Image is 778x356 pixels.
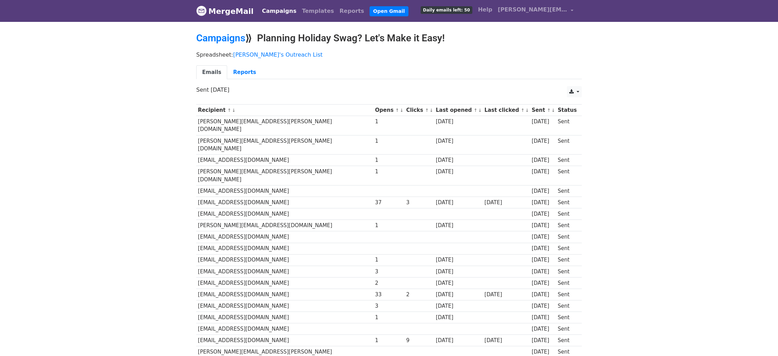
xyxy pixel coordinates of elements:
[196,254,373,266] td: [EMAIL_ADDRESS][DOMAIN_NAME]
[196,335,373,346] td: [EMAIL_ADDRESS][DOMAIN_NAME]
[406,291,432,299] div: 2
[425,108,429,113] a: ↑
[196,266,373,277] td: [EMAIL_ADDRESS][DOMAIN_NAME]
[375,291,403,299] div: 33
[556,335,578,346] td: Sent
[532,245,555,252] div: [DATE]
[556,243,578,254] td: Sent
[227,65,262,80] a: Reports
[196,135,373,155] td: [PERSON_NAME][EMAIL_ADDRESS][PERSON_NAME][DOMAIN_NAME]
[196,51,582,58] p: Spreadsheet:
[196,4,254,18] a: MergeMail
[474,108,478,113] a: ↑
[436,268,481,276] div: [DATE]
[556,105,578,116] th: Status
[556,231,578,243] td: Sent
[498,6,567,14] span: [PERSON_NAME][EMAIL_ADDRESS][PERSON_NAME][DOMAIN_NAME]
[532,279,555,287] div: [DATE]
[556,166,578,185] td: Sent
[196,116,373,135] td: [PERSON_NAME][EMAIL_ADDRESS][PERSON_NAME][DOMAIN_NAME]
[196,32,245,44] a: Campaigns
[375,268,403,276] div: 3
[532,118,555,126] div: [DATE]
[436,291,481,299] div: [DATE]
[556,300,578,312] td: Sent
[375,222,403,230] div: 1
[556,155,578,166] td: Sent
[406,199,432,207] div: 3
[436,314,481,322] div: [DATE]
[556,197,578,208] td: Sent
[478,108,482,113] a: ↓
[196,86,582,93] p: Sent [DATE]
[532,222,555,230] div: [DATE]
[532,137,555,145] div: [DATE]
[547,108,551,113] a: ↑
[375,118,403,126] div: 1
[556,185,578,197] td: Sent
[434,105,483,116] th: Last opened
[530,105,556,116] th: Sent
[556,277,578,289] td: Sent
[196,289,373,300] td: [EMAIL_ADDRESS][DOMAIN_NAME]
[532,291,555,299] div: [DATE]
[436,168,481,176] div: [DATE]
[259,4,299,18] a: Campaigns
[232,108,235,113] a: ↓
[196,155,373,166] td: [EMAIL_ADDRESS][DOMAIN_NAME]
[532,314,555,322] div: [DATE]
[196,185,373,197] td: [EMAIL_ADDRESS][DOMAIN_NAME]
[196,197,373,208] td: [EMAIL_ADDRESS][DOMAIN_NAME]
[436,199,481,207] div: [DATE]
[485,291,528,299] div: [DATE]
[196,243,373,254] td: [EMAIL_ADDRESS][DOMAIN_NAME]
[525,108,529,113] a: ↓
[196,166,373,185] td: [PERSON_NAME][EMAIL_ADDRESS][PERSON_NAME][DOMAIN_NAME]
[196,277,373,289] td: [EMAIL_ADDRESS][DOMAIN_NAME]
[556,135,578,155] td: Sent
[375,168,403,176] div: 1
[532,348,555,356] div: [DATE]
[196,32,582,44] h2: ⟫ Planning Holiday Swag? Let's Make it Easy!
[400,108,404,113] a: ↓
[485,337,528,345] div: [DATE]
[532,168,555,176] div: [DATE]
[556,323,578,335] td: Sent
[532,156,555,164] div: [DATE]
[436,156,481,164] div: [DATE]
[375,302,403,310] div: 3
[405,105,434,116] th: Clicks
[551,108,555,113] a: ↓
[196,65,227,80] a: Emails
[475,3,495,17] a: Help
[532,199,555,207] div: [DATE]
[196,208,373,220] td: [EMAIL_ADDRESS][DOMAIN_NAME]
[196,231,373,243] td: [EMAIL_ADDRESS][DOMAIN_NAME]
[429,108,433,113] a: ↓
[532,325,555,333] div: [DATE]
[532,187,555,195] div: [DATE]
[485,199,528,207] div: [DATE]
[375,337,403,345] div: 1
[436,302,481,310] div: [DATE]
[375,279,403,287] div: 2
[556,312,578,323] td: Sent
[436,256,481,264] div: [DATE]
[532,256,555,264] div: [DATE]
[395,108,399,113] a: ↑
[196,323,373,335] td: [EMAIL_ADDRESS][DOMAIN_NAME]
[495,3,576,19] a: [PERSON_NAME][EMAIL_ADDRESS][PERSON_NAME][DOMAIN_NAME]
[196,300,373,312] td: [EMAIL_ADDRESS][DOMAIN_NAME]
[375,137,403,145] div: 1
[421,6,472,14] span: Daily emails left: 50
[436,222,481,230] div: [DATE]
[532,210,555,218] div: [DATE]
[375,156,403,164] div: 1
[483,105,530,116] th: Last clicked
[373,105,405,116] th: Opens
[532,302,555,310] div: [DATE]
[556,116,578,135] td: Sent
[375,256,403,264] div: 1
[556,220,578,231] td: Sent
[436,118,481,126] div: [DATE]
